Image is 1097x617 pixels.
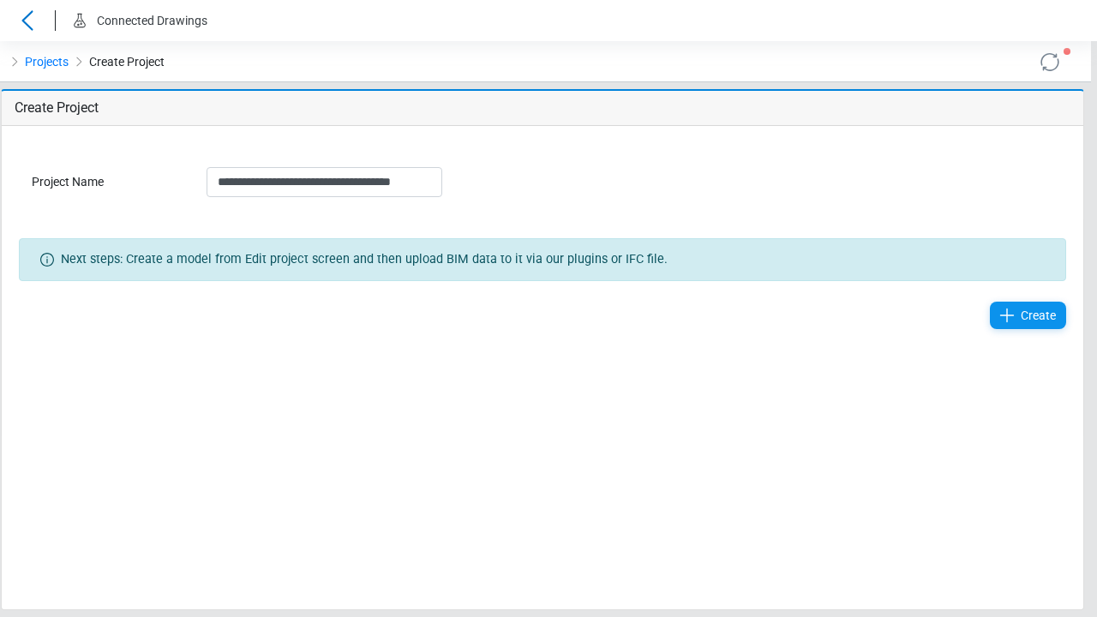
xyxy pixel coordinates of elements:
[15,91,99,125] p: Create Project
[89,51,165,72] span: Create Project
[61,250,674,269] span: Next steps: Create a model from Edit project screen and then upload BIM data to it via our plugin...
[97,14,207,27] span: Connected Drawings
[25,51,69,72] a: Projects
[19,167,194,197] label: Project Name
[1021,305,1056,326] span: Create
